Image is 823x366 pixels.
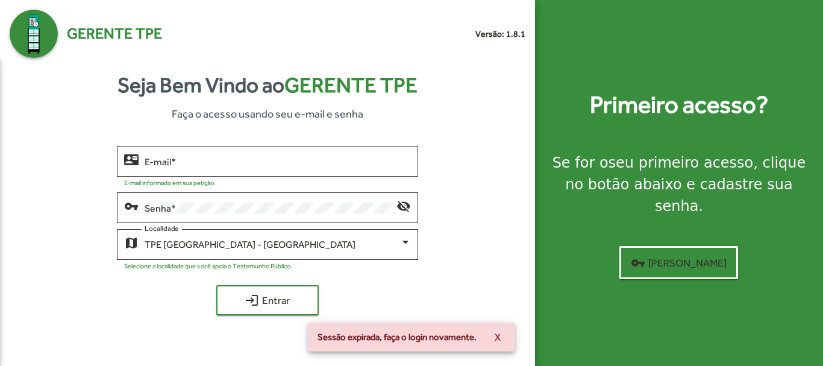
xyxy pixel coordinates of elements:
[396,198,411,213] mat-icon: visibility_off
[631,252,727,274] span: [PERSON_NAME]
[124,262,292,270] mat-hint: Selecione a localidade que você apoia o Testemunho Público.
[124,235,139,250] mat-icon: map
[549,152,809,217] div: Se for o , clique no botão abaixo e cadastre sua senha.
[124,179,216,186] mat-hint: E-mail informado em sua petição.
[485,326,510,348] button: X
[117,69,418,101] strong: Seja Bem Vindo ao
[495,326,501,348] span: X
[227,289,308,311] span: Entrar
[67,22,162,45] span: Gerente TPE
[631,256,645,270] mat-icon: vpn_key
[318,331,477,343] span: Sessão expirada, faça o login novamente.
[284,73,418,97] span: Gerente TPE
[145,239,355,250] span: TPE [GEOGRAPHIC_DATA] - [GEOGRAPHIC_DATA]
[172,106,363,122] span: Faça o acesso usando seu e-mail e senha
[609,154,754,171] strong: seu primeiro acesso
[619,246,738,279] button: [PERSON_NAME]
[124,152,139,166] mat-icon: contact_mail
[475,28,525,40] small: Versão: 1.8.1
[10,10,58,58] img: Logo Gerente
[216,285,319,315] button: Entrar
[245,293,259,308] mat-icon: login
[124,198,139,213] mat-icon: vpn_key
[590,87,768,123] strong: Primeiro acesso?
